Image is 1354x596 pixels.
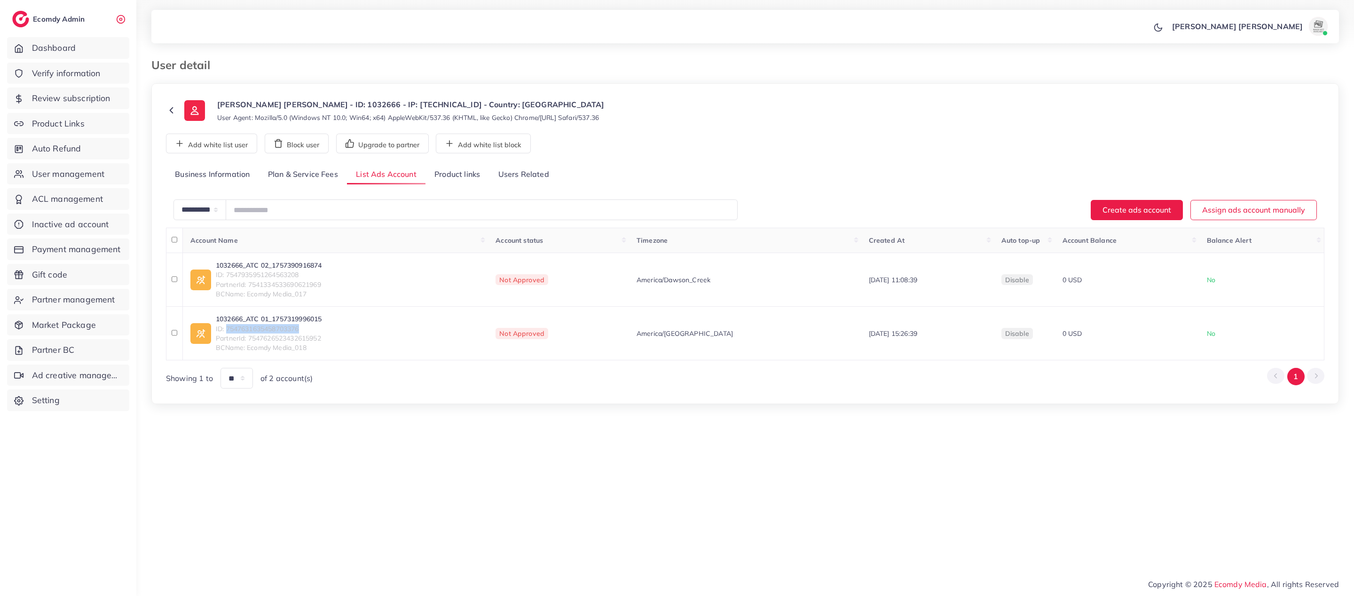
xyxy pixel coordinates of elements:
[190,270,211,290] img: ic-ad-info.7fc67b75.svg
[496,274,548,286] span: Not Approved
[1167,17,1331,36] a: [PERSON_NAME] [PERSON_NAME]avatar
[7,188,129,210] a: ACL management
[347,165,425,185] a: List Ads Account
[336,134,429,153] button: Upgrade to partner
[7,264,129,286] a: Gift code
[12,11,87,27] a: logoEcomdy Admin
[7,214,129,235] a: Inactive ad account
[32,118,85,130] span: Product Links
[1267,368,1324,385] ul: Pagination
[7,113,129,135] a: Product Links
[1148,579,1339,590] span: Copyright © 2025
[166,373,213,384] span: Showing 1 to
[32,243,121,255] span: Payment management
[1267,579,1339,590] span: , All rights Reserved
[1005,276,1029,284] span: disable
[7,365,129,386] a: Ad creative management
[151,58,218,72] h3: User detail
[1172,21,1303,32] p: [PERSON_NAME] [PERSON_NAME]
[190,236,238,245] span: Account Name
[216,289,322,299] span: BCName: Ecomdy Media_017
[32,369,122,381] span: Ad creative management
[216,324,322,334] span: ID: 7547631635458703376
[496,328,548,339] span: Not Approved
[184,100,205,121] img: ic-user-info.36bf1079.svg
[1214,580,1267,589] a: Ecomdy Media
[425,165,489,185] a: Product links
[7,289,129,310] a: Partner management
[32,319,96,331] span: Market Package
[7,163,129,185] a: User management
[32,143,81,155] span: Auto Refund
[216,343,322,352] span: BCName: Ecomdy Media_018
[489,165,558,185] a: Users Related
[216,261,322,270] a: 1032666_ATC 02_1757390916874
[32,42,76,54] span: Dashboard
[869,276,917,284] span: [DATE] 11:08:39
[32,218,109,230] span: Inactive ad account
[265,134,329,153] button: Block user
[259,165,347,185] a: Plan & Service Fees
[216,314,322,324] a: 1032666_ATC 01_1757319996015
[1063,236,1117,245] span: Account Balance
[1207,236,1252,245] span: Balance Alert
[1287,368,1305,385] button: Go to page 1
[1001,236,1040,245] span: Auto top-up
[32,168,104,180] span: User management
[32,193,103,205] span: ACL management
[1091,200,1183,220] button: Create ads account
[7,138,129,159] a: Auto Refund
[7,63,129,84] a: Verify information
[217,113,599,122] small: User Agent: Mozilla/5.0 (Windows NT 10.0; Win64; x64) AppleWebKit/537.36 (KHTML, like Gecko) Chro...
[637,329,733,338] span: America/[GEOGRAPHIC_DATA]
[216,334,322,343] span: PartnerId: 7547626523432615952
[166,165,259,185] a: Business Information
[32,67,101,79] span: Verify information
[217,99,605,110] p: [PERSON_NAME] [PERSON_NAME] - ID: 1032666 - IP: [TECHNICAL_ID] - Country: [GEOGRAPHIC_DATA]
[260,373,313,384] span: of 2 account(s)
[32,344,75,356] span: Partner BC
[436,134,531,153] button: Add white list block
[1309,17,1328,36] img: avatar
[7,389,129,411] a: Setting
[1063,329,1082,338] span: 0 USD
[869,236,905,245] span: Created At
[33,15,87,24] h2: Ecomdy Admin
[32,92,110,104] span: Review subscription
[32,394,60,406] span: Setting
[496,236,543,245] span: Account status
[216,270,322,279] span: ID: 7547935951264563208
[1207,329,1215,338] span: No
[7,339,129,361] a: Partner BC
[869,329,917,338] span: [DATE] 15:26:39
[12,11,29,27] img: logo
[637,236,668,245] span: Timezone
[7,87,129,109] a: Review subscription
[190,323,211,344] img: ic-ad-info.7fc67b75.svg
[1190,200,1317,220] button: Assign ads account manually
[216,280,322,289] span: PartnerId: 7541334533690621969
[1207,276,1215,284] span: No
[32,269,67,281] span: Gift code
[32,294,115,306] span: Partner management
[637,275,710,285] span: America/Dawson_Creek
[166,134,257,153] button: Add white list user
[1063,276,1082,284] span: 0 USD
[1005,329,1029,338] span: disable
[7,314,129,336] a: Market Package
[7,238,129,260] a: Payment management
[7,37,129,59] a: Dashboard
